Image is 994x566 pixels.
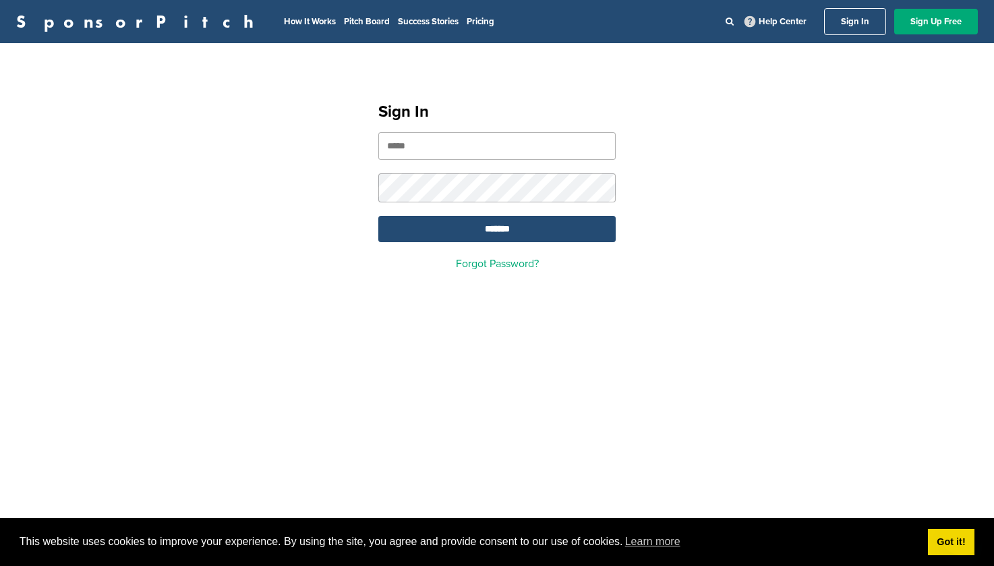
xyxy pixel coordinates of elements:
h1: Sign In [378,100,616,124]
a: Help Center [742,13,809,30]
a: Sign In [824,8,886,35]
a: Sign Up Free [894,9,978,34]
a: Success Stories [398,16,459,27]
a: How It Works [284,16,336,27]
a: Pitch Board [344,16,390,27]
iframe: Button to launch messaging window [940,512,983,555]
a: learn more about cookies [623,532,682,552]
a: Forgot Password? [456,257,539,271]
a: dismiss cookie message [928,529,974,556]
a: SponsorPitch [16,13,262,30]
a: Pricing [467,16,494,27]
span: This website uses cookies to improve your experience. By using the site, you agree and provide co... [20,532,917,552]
